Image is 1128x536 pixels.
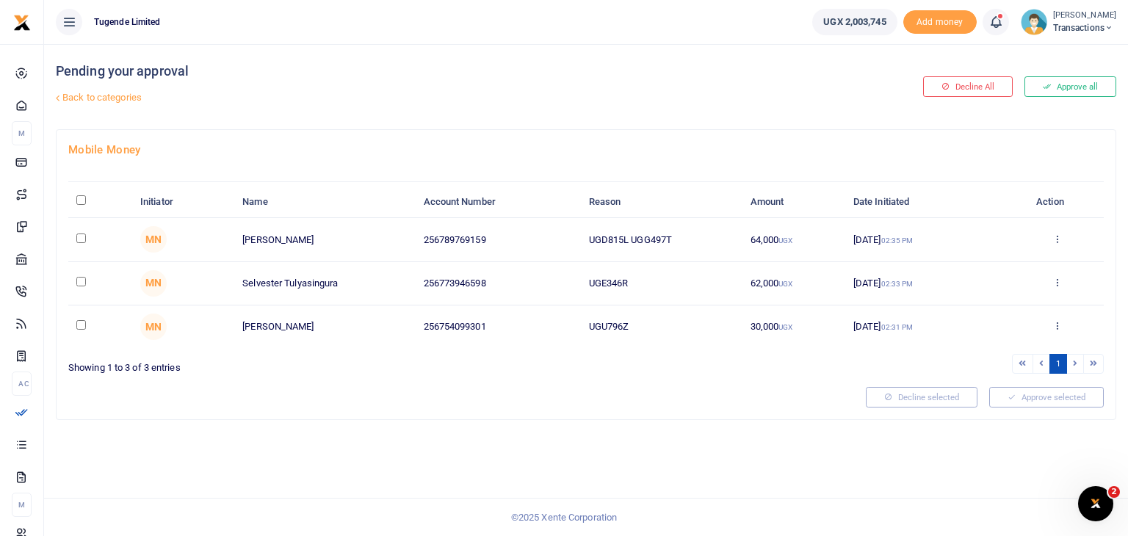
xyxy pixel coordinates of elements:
td: 62,000 [742,262,845,305]
span: 2 [1108,486,1120,498]
td: 30,000 [742,305,845,348]
small: [PERSON_NAME] [1053,10,1116,22]
button: Approve all [1024,76,1116,97]
th: : activate to sort column descending [68,186,132,218]
td: UGE346R [580,262,742,305]
a: Back to categories [52,85,759,110]
a: logo-small logo-large logo-large [13,16,31,27]
th: Name: activate to sort column ascending [234,186,415,218]
small: 02:35 PM [881,236,914,245]
td: [PERSON_NAME] [234,305,415,348]
li: M [12,121,32,145]
button: Decline All [923,76,1013,97]
small: UGX [778,280,792,288]
td: [DATE] [845,218,1010,261]
div: Showing 1 to 3 of 3 entries [68,352,580,375]
li: Toup your wallet [903,10,977,35]
td: [DATE] [845,305,1010,348]
span: Marie Nankinga [140,226,167,253]
li: Ac [12,372,32,396]
li: Wallet ballance [806,9,903,35]
span: UGX 2,003,745 [823,15,886,29]
span: Tugende Limited [88,15,167,29]
span: Marie Nankinga [140,314,167,340]
h4: Mobile Money [68,142,1104,158]
td: 256754099301 [415,305,580,348]
small: UGX [778,323,792,331]
td: Selvester Tulyasingura [234,262,415,305]
img: profile-user [1021,9,1047,35]
img: logo-small [13,14,31,32]
h4: Pending your approval [56,63,759,79]
td: 64,000 [742,218,845,261]
th: Action: activate to sort column ascending [1010,186,1104,218]
td: [PERSON_NAME] [234,218,415,261]
span: Add money [903,10,977,35]
small: 02:31 PM [881,323,914,331]
a: 1 [1049,354,1067,374]
th: Reason: activate to sort column ascending [580,186,742,218]
th: Account Number: activate to sort column ascending [415,186,580,218]
a: UGX 2,003,745 [812,9,897,35]
td: [DATE] [845,262,1010,305]
span: Transactions [1053,21,1116,35]
th: Amount: activate to sort column ascending [742,186,845,218]
td: 256773946598 [415,262,580,305]
iframe: Intercom live chat [1078,486,1113,521]
td: 256789769159 [415,218,580,261]
td: UGU796Z [580,305,742,348]
small: UGX [778,236,792,245]
a: profile-user [PERSON_NAME] Transactions [1021,9,1116,35]
li: M [12,493,32,517]
td: UGD815L UGG497T [580,218,742,261]
th: Initiator: activate to sort column ascending [132,186,234,218]
a: Add money [903,15,977,26]
span: Marie Nankinga [140,270,167,297]
small: 02:33 PM [881,280,914,288]
th: Date Initiated: activate to sort column ascending [845,186,1010,218]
